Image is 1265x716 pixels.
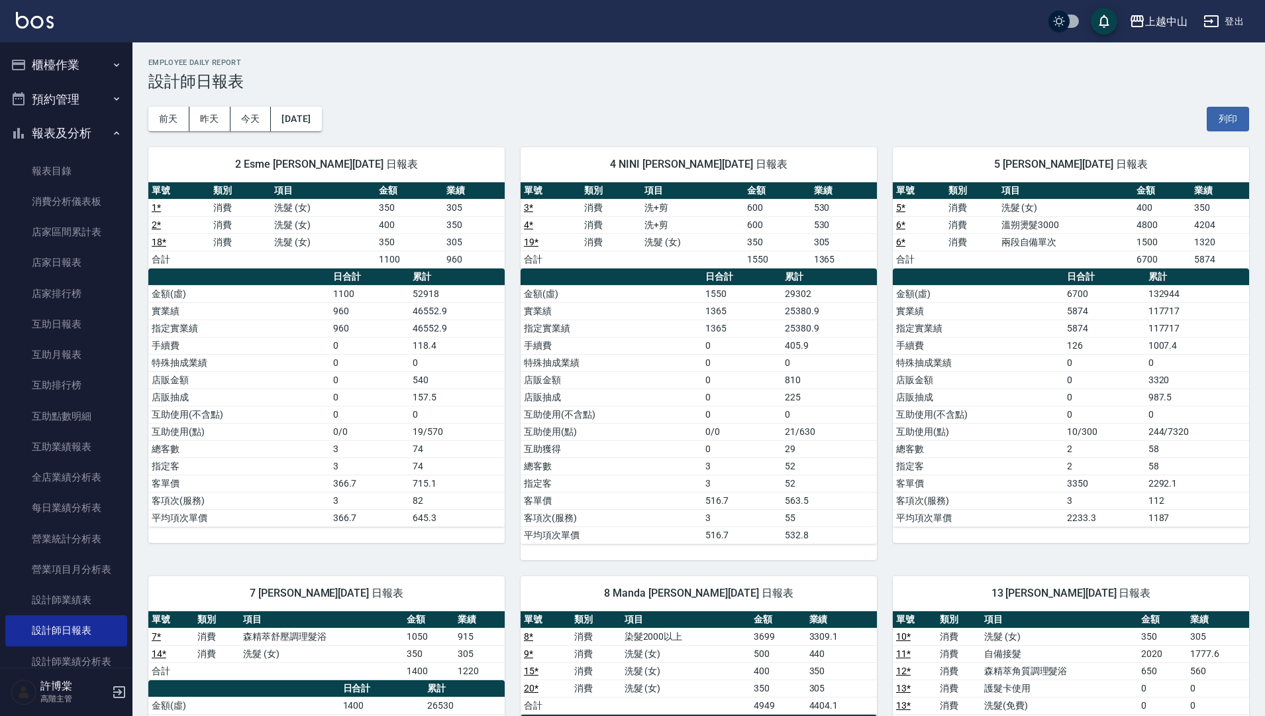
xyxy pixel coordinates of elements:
td: 總客數 [521,457,702,475]
td: 305 [811,233,877,251]
td: 客項次(服務) [893,492,1064,509]
td: 互助使用(不含點) [521,406,702,423]
td: 3 [330,492,410,509]
table: a dense table [148,611,505,680]
td: 3 [330,440,410,457]
td: 1050 [403,628,454,645]
td: 0 [702,354,782,371]
td: 合計 [148,251,210,268]
td: 350 [376,199,443,216]
th: 單號 [521,611,571,628]
td: 600 [744,216,810,233]
td: 915 [454,628,505,645]
td: 350 [1138,628,1186,645]
td: 消費 [194,628,240,645]
td: 5874 [1064,302,1144,320]
td: 互助使用(不含點) [893,406,1064,423]
td: 店販金額 [148,371,330,388]
td: 305 [806,680,877,697]
td: 0 [1064,354,1144,371]
th: 類別 [945,182,997,200]
td: 店販金額 [893,371,1064,388]
span: 4 NINI [PERSON_NAME][DATE] 日報表 [536,158,861,171]
button: 列印 [1207,107,1249,131]
td: 洗髮 (女) [621,662,750,680]
td: 3350 [1064,475,1144,492]
td: 消費 [210,216,272,233]
td: 消費 [210,199,272,216]
td: 0 [330,337,410,354]
td: 店販抽成 [893,388,1064,406]
td: 指定客 [521,475,702,492]
td: 互助使用(點) [148,423,330,440]
td: 客單價 [521,492,702,509]
span: 7 [PERSON_NAME][DATE] 日報表 [164,587,489,600]
td: 132944 [1145,285,1249,302]
a: 互助點數明細 [5,401,127,432]
td: 532.8 [782,526,877,544]
td: 消費 [571,662,621,680]
a: 互助排行榜 [5,370,127,400]
td: 洗髮 (女) [621,645,750,662]
td: 0 [782,354,877,371]
td: 3699 [750,628,806,645]
span: 5 [PERSON_NAME][DATE] 日報表 [909,158,1233,171]
td: 1777.6 [1187,645,1249,662]
th: 累計 [1145,268,1249,286]
table: a dense table [893,182,1249,268]
a: 互助月報表 [5,339,127,370]
td: 指定實業績 [521,320,702,337]
td: 500 [750,645,806,662]
td: 987.5 [1145,388,1249,406]
td: 消費 [945,233,997,251]
table: a dense table [521,268,877,544]
a: 營業統計分析表 [5,524,127,554]
td: 3 [702,457,782,475]
td: 消費 [936,680,980,697]
table: a dense table [148,182,505,268]
th: 項目 [641,182,744,200]
table: a dense table [148,268,505,527]
td: 350 [806,662,877,680]
button: 今天 [230,107,272,131]
td: 洗+剪 [641,199,744,216]
td: 2 [1064,440,1144,457]
th: 金額 [1138,611,1186,628]
td: 0 [330,354,410,371]
td: 0 [702,406,782,423]
button: 報表及分析 [5,116,127,150]
td: 消費 [571,645,621,662]
td: 消費 [936,662,980,680]
th: 單號 [521,182,581,200]
td: 消費 [936,645,980,662]
td: 2292.1 [1145,475,1249,492]
button: [DATE] [271,107,321,131]
a: 消費分析儀表板 [5,186,127,217]
td: 82 [409,492,505,509]
td: 516.7 [702,526,782,544]
td: 溫朔燙髮3000 [998,216,1133,233]
td: 洗+剪 [641,216,744,233]
th: 項目 [240,611,403,628]
td: 手續費 [521,337,702,354]
td: 0 [1064,388,1144,406]
td: 消費 [581,233,641,251]
td: 金額(虛) [148,285,330,302]
td: 3 [1064,492,1144,509]
td: 客項次(服務) [148,492,330,509]
td: 總客數 [893,440,1064,457]
td: 3 [702,509,782,526]
th: 單號 [893,182,945,200]
td: 合計 [893,251,945,268]
td: 特殊抽成業績 [148,354,330,371]
td: 消費 [194,645,240,662]
td: 46552.9 [409,320,505,337]
td: 消費 [936,628,980,645]
th: 日合計 [330,268,410,286]
th: 類別 [936,611,980,628]
td: 1365 [702,320,782,337]
td: 洗髮 (女) [271,216,376,233]
a: 互助日報表 [5,309,127,339]
td: 117717 [1145,302,1249,320]
td: 互助獲得 [521,440,702,457]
